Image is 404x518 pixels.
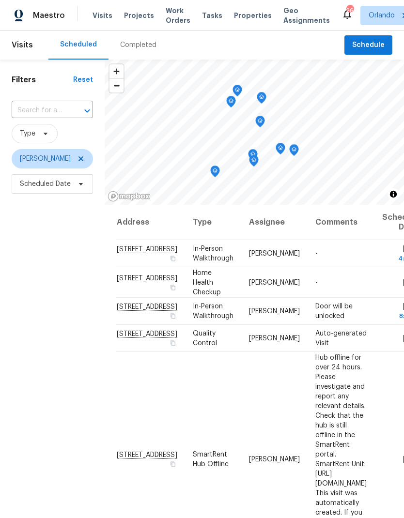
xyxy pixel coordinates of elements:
[248,149,258,164] div: Map marker
[73,75,93,85] div: Reset
[193,330,217,347] span: Quality Control
[193,303,233,320] span: In-Person Walkthrough
[169,254,177,263] button: Copy Address
[169,283,177,291] button: Copy Address
[120,40,156,50] div: Completed
[226,96,236,111] div: Map marker
[210,166,220,181] div: Map marker
[60,40,97,49] div: Scheduled
[80,104,94,118] button: Open
[109,78,124,92] button: Zoom out
[169,312,177,320] button: Copy Address
[390,189,396,199] span: Toggle attribution
[193,451,229,467] span: SmartRent Hub Offline
[249,308,300,315] span: [PERSON_NAME]
[315,250,318,257] span: -
[249,335,300,342] span: [PERSON_NAME]
[249,155,259,170] div: Map marker
[346,6,353,15] div: 26
[169,459,177,468] button: Copy Address
[315,303,353,320] span: Door will be unlocked
[283,6,330,25] span: Geo Assignments
[308,205,374,240] th: Comments
[93,11,112,20] span: Visits
[20,154,71,164] span: [PERSON_NAME]
[20,129,35,138] span: Type
[369,11,395,20] span: Orlando
[249,250,300,257] span: [PERSON_NAME]
[12,75,73,85] h1: Filters
[12,34,33,56] span: Visits
[257,92,266,107] div: Map marker
[202,12,222,19] span: Tasks
[352,39,385,51] span: Schedule
[33,11,65,20] span: Maestro
[255,116,265,131] div: Map marker
[315,279,318,286] span: -
[185,205,241,240] th: Type
[169,339,177,348] button: Copy Address
[109,64,124,78] button: Zoom in
[289,144,299,159] div: Map marker
[12,103,66,118] input: Search for an address...
[249,279,300,286] span: [PERSON_NAME]
[124,11,154,20] span: Projects
[116,205,185,240] th: Address
[388,188,399,200] button: Toggle attribution
[193,269,221,295] span: Home Health Checkup
[193,245,233,262] span: In-Person Walkthrough
[166,6,190,25] span: Work Orders
[249,456,300,462] span: [PERSON_NAME]
[108,191,150,202] a: Mapbox homepage
[233,85,242,100] div: Map marker
[234,11,272,20] span: Properties
[20,179,71,189] span: Scheduled Date
[315,330,367,347] span: Auto-generated Visit
[344,35,392,55] button: Schedule
[241,205,308,240] th: Assignee
[109,79,124,92] span: Zoom out
[276,143,285,158] div: Map marker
